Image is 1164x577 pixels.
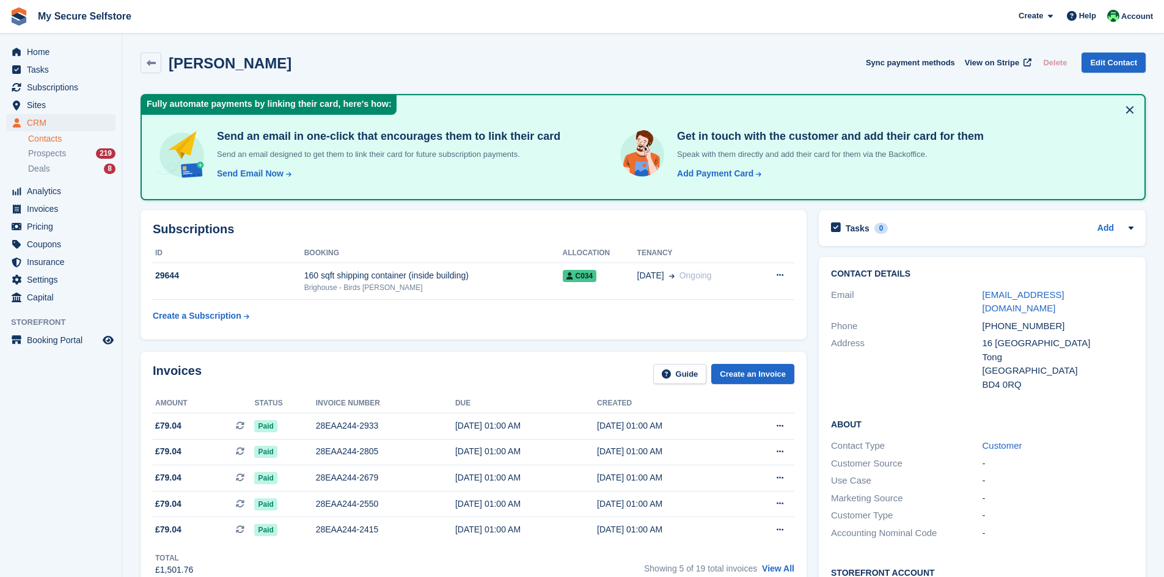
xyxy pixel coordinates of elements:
span: Ongoing [679,270,712,280]
a: Guide [653,364,707,384]
div: 28EAA244-2415 [316,523,455,536]
a: menu [6,114,115,131]
span: Tasks [27,61,100,78]
th: Invoice number [316,394,455,413]
div: [DATE] 01:00 AM [455,471,597,484]
div: 28EAA244-2679 [316,471,455,484]
th: Status [254,394,315,413]
span: Booking Portal [27,332,100,349]
a: Create an Invoice [711,364,794,384]
span: £79.04 [155,419,181,432]
th: Allocation [563,244,637,263]
div: 29644 [153,269,304,282]
a: Add [1097,222,1114,236]
a: menu [6,43,115,60]
div: - [983,509,1133,523]
span: Paid [254,472,277,484]
span: Analytics [27,183,100,200]
div: Customer Source [831,457,982,471]
a: menu [6,79,115,96]
div: [DATE] 01:00 AM [455,419,597,432]
img: Vickie Wedge [1107,10,1119,22]
div: Brighouse - Birds [PERSON_NAME] [304,282,563,293]
div: Address [831,336,982,391]
a: My Secure Selfstore [33,6,136,26]
div: [DATE] 01:00 AM [597,419,739,432]
div: 8 [104,164,115,174]
div: Fully automate payments by linking their card, here's how: [142,95,397,115]
th: Tenancy [637,244,755,263]
div: - [983,492,1133,506]
a: menu [6,289,115,306]
span: Settings [27,271,100,288]
div: [GEOGRAPHIC_DATA] [983,364,1133,378]
span: Coupons [27,236,100,253]
div: [DATE] 01:00 AM [455,523,597,536]
div: 16 [GEOGRAPHIC_DATA] [983,336,1133,350]
div: [PHONE_NUMBER] [983,319,1133,333]
h2: About [831,418,1133,430]
div: 160 sqft shipping container (inside building) [304,269,563,282]
span: Showing 5 of 19 total invoices [644,564,757,573]
span: Subscriptions [27,79,100,96]
div: - [983,457,1133,471]
a: menu [6,253,115,270]
span: Paid [254,498,277,510]
span: Insurance [27,253,100,270]
h2: [PERSON_NAME] [169,55,291,71]
span: Paid [254,420,277,432]
span: Prospects [28,148,66,159]
div: - [983,526,1133,540]
a: Prospects 219 [28,147,115,160]
img: send-email-b5881ef4c8f827a638e46e229e590028c7e36e3a6c99d2365469aff88783de13.svg [156,129,207,180]
button: Delete [1038,53,1072,73]
div: Use Case [831,474,982,488]
p: Send an email designed to get them to link their card for future subscription payments. [212,148,560,161]
a: View All [762,564,794,573]
span: Storefront [11,316,122,328]
h2: Tasks [846,223,869,234]
span: CRM [27,114,100,131]
a: menu [6,271,115,288]
span: Create [1019,10,1043,22]
th: Amount [153,394,254,413]
div: [DATE] 01:00 AM [597,471,739,484]
span: C034 [563,270,597,282]
span: Capital [27,289,100,306]
th: Created [597,394,739,413]
a: menu [6,200,115,217]
div: - [983,474,1133,488]
th: ID [153,244,304,263]
a: menu [6,236,115,253]
a: Contacts [28,133,115,145]
th: Due [455,394,597,413]
span: £79.04 [155,498,181,510]
span: £79.04 [155,523,181,536]
div: Add Payment Card [677,167,753,180]
div: Accounting Nominal Code [831,526,982,540]
img: stora-icon-8386f47178a22dfd0bd8f6a31ec36ba5ce8667c1dd55bd0f319d3a0aa187defe.svg [10,7,28,26]
a: menu [6,96,115,114]
span: Sites [27,96,100,114]
div: BD4 0RQ [983,378,1133,392]
img: get-in-touch-e3e95b6451f4e49772a6039d3abdde126589d6f45a760754adfa51be33bf0f70.svg [617,129,667,180]
h4: Send an email in one-click that encourages them to link their card [212,129,560,143]
h2: Contact Details [831,269,1133,279]
span: £79.04 [155,445,181,458]
div: Create a Subscription [153,310,241,322]
h2: Invoices [153,364,202,384]
div: Contact Type [831,439,982,453]
div: [DATE] 01:00 AM [597,523,739,536]
a: Preview store [101,333,115,347]
a: View on Stripe [960,53,1034,73]
span: £79.04 [155,471,181,484]
span: Account [1121,10,1153,23]
h4: Get in touch with the customer and add their card for them [672,129,984,143]
a: menu [6,183,115,200]
span: Paid [254,524,277,536]
a: Deals 8 [28,162,115,175]
div: 0 [874,223,888,234]
div: £1,501.76 [155,564,193,576]
div: [DATE] 01:00 AM [455,498,597,510]
div: [DATE] 01:00 AM [455,445,597,458]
